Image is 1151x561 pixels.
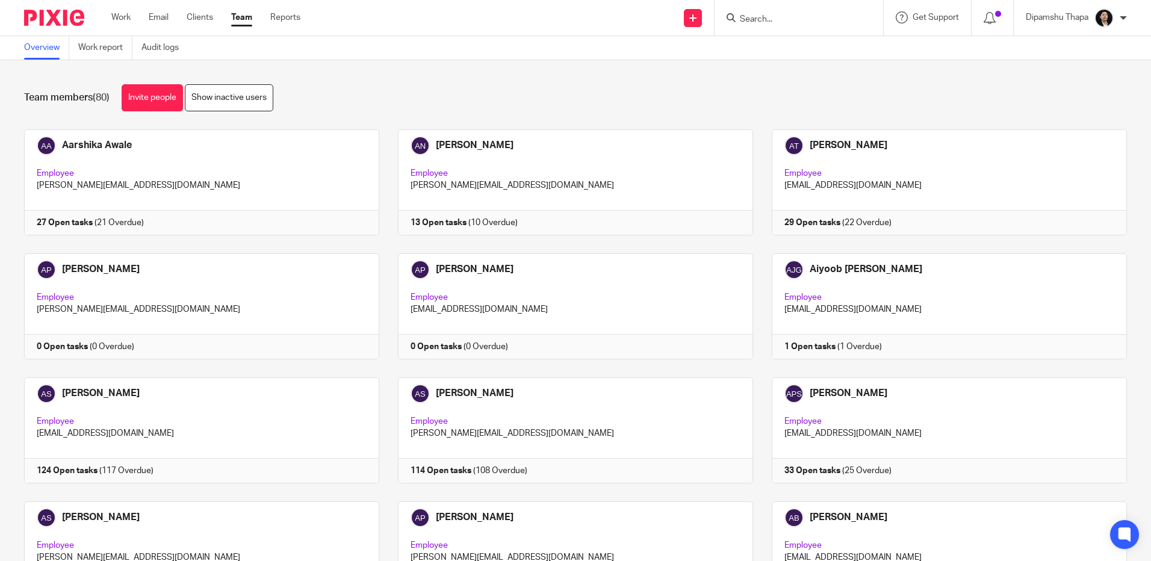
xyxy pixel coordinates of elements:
a: Email [149,11,169,23]
h1: Team members [24,91,110,104]
a: Reports [270,11,300,23]
a: Clients [187,11,213,23]
a: Team [231,11,252,23]
a: Audit logs [141,36,188,60]
a: Show inactive users [185,84,273,111]
img: Pixie [24,10,84,26]
p: Dipamshu Thapa [1026,11,1088,23]
img: Dipamshu2.jpg [1094,8,1114,28]
span: Get Support [913,13,959,22]
a: Work [111,11,131,23]
span: (80) [93,93,110,102]
input: Search [739,14,847,25]
a: Work report [78,36,132,60]
a: Overview [24,36,69,60]
a: Invite people [122,84,183,111]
